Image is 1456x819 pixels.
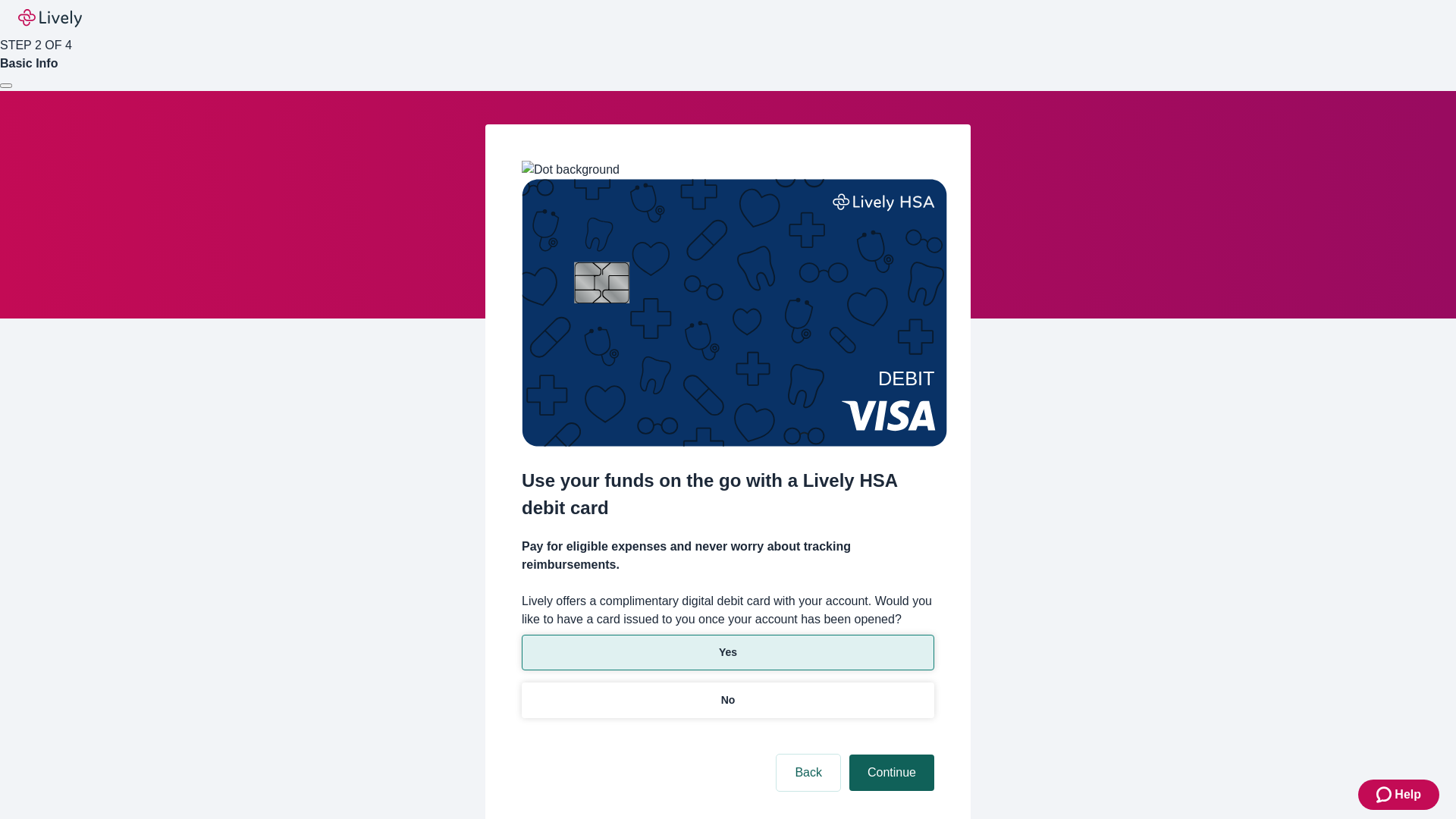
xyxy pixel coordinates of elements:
[522,467,934,522] h2: Use your funds on the go with a Lively HSA debit card
[522,179,947,447] img: Debit card
[18,9,82,27] img: Lively
[849,755,934,791] button: Continue
[522,635,934,670] button: Yes
[1376,786,1395,804] svg: Zendesk support icon
[719,645,737,661] p: Yes
[1395,786,1421,804] span: Help
[522,592,934,629] label: Lively offers a complimentary digital debit card with your account. Would you like to have a card...
[522,682,934,718] button: No
[522,161,620,179] img: Dot background
[1358,780,1439,810] button: Zendesk support iconHelp
[522,538,934,574] h4: Pay for eligible expenses and never worry about tracking reimbursements.
[777,755,840,791] button: Back
[721,692,736,708] p: No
